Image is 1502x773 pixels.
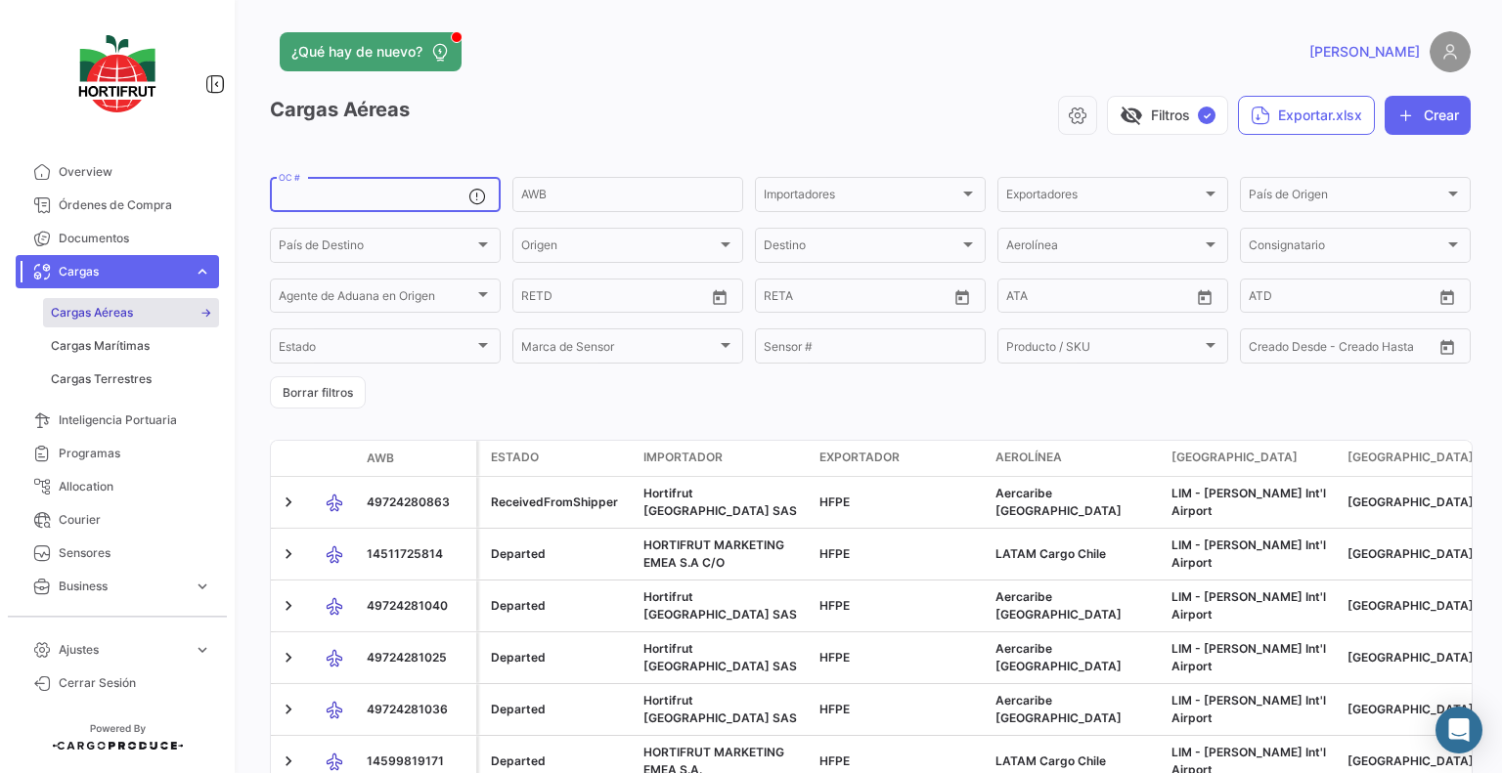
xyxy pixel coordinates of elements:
[59,263,186,280] span: Cargas
[521,292,553,306] input: Hasta
[995,753,1106,768] span: LATAM Cargo Chile
[1171,589,1326,622] span: LIM - Jorge Chávez Int'l Airport
[1433,332,1462,362] button: Open calendar
[1171,486,1326,518] span: LIM - Jorge Chávez Int'l Airport
[1249,241,1444,255] span: Consignatario
[819,650,850,665] span: HFPE
[1006,342,1202,356] span: Producto / SKU
[1436,707,1482,753] div: Abrir Intercom Messenger
[367,546,443,561] span: 14511725814
[764,241,959,255] span: Destino
[367,702,448,716] span: 49724281036
[1347,753,1474,768] span: Aeropuerto Internacional de Londres Heathrow​
[59,163,211,181] span: Overview
[270,376,366,408] button: Borrar filtros
[764,191,959,204] span: Importadores
[59,544,211,562] span: Sensores
[16,222,219,255] a: Documentos
[16,155,219,189] a: Overview
[995,546,1106,561] span: LATAM Cargo Chile
[59,445,211,462] span: Programas
[1347,494,1474,509] span: Aeropuerto Internacional El Dorado
[68,23,166,124] img: logo-hortifrut.svg
[194,641,211,659] span: expand_more
[51,337,150,355] span: Cargas Marítimas
[521,342,717,356] span: Marca de Sensor
[995,589,1122,622] span: Aercaribe Peru
[279,648,298,667] a: Expand/Collapse Row
[59,641,186,659] span: Ajustes
[279,241,474,255] span: País de Destino
[279,342,474,356] span: Estado
[521,241,717,255] span: Origen
[812,441,988,476] datatable-header-cell: Exportador
[1120,104,1143,127] span: visibility_off
[43,298,219,327] a: Cargas Aéreas
[948,282,977,312] button: Open calendar
[16,503,219,537] a: Courier
[1171,641,1326,673] span: LIM - Jorge Chávez Int'l Airport
[1164,441,1340,476] datatable-header-cell: Aeropuerto de Salida
[291,42,422,62] span: ¿Qué hay de nuevo?
[819,449,900,466] span: Exportador
[636,441,812,476] datatable-header-cell: Importador
[59,478,211,495] span: Allocation
[1238,96,1375,135] button: Exportar.xlsx
[1190,282,1219,312] button: Open calendar
[819,702,850,716] span: HFPE
[1347,598,1474,613] span: Aeropuerto Internacional El Dorado
[1249,342,1327,356] input: Creado Desde
[491,702,546,716] span: Departed
[643,641,797,673] span: Hortifrut Colombia SAS
[1171,449,1298,466] span: [GEOGRAPHIC_DATA]
[279,596,298,616] a: Expand/Collapse Row
[1347,650,1474,665] span: Aeropuerto Internacional El Dorado
[1198,107,1215,124] span: ✓
[59,674,211,692] span: Cerrar Sesión
[43,365,219,394] a: Cargas Terrestres
[643,449,723,466] span: Importador
[491,494,618,509] span: ReceivedFromShipper
[1433,282,1462,312] button: Open calendar
[491,546,546,561] span: Departed
[567,292,655,306] input: Desde
[1347,449,1474,466] span: [GEOGRAPHIC_DATA]
[819,598,850,613] span: HFPE
[1324,292,1412,306] input: ATD Hasta
[367,598,448,613] span: 49724281040
[1006,241,1202,255] span: Aerolínea
[59,511,211,529] span: Courier
[359,442,476,475] datatable-header-cell: AWB
[1249,292,1310,306] input: ATD Desde
[51,370,152,388] span: Cargas Terrestres
[1006,191,1202,204] span: Exportadores
[59,230,211,247] span: Documentos
[479,441,636,476] datatable-header-cell: Estado
[1347,702,1474,716] span: Aeropuerto Internacional El Dorado
[279,700,298,719] a: Expand/Collapse Row
[367,650,447,665] span: 49724281025
[819,753,850,768] span: HFPE
[995,641,1122,673] span: Aercaribe Peru
[819,546,850,561] span: HFPE
[1249,191,1444,204] span: País de Origen
[705,282,734,312] button: Open calendar
[279,544,298,564] a: Expand/Collapse Row
[59,196,211,214] span: Órdenes de Compra
[995,449,1062,466] span: Aerolínea
[280,32,462,71] button: ¿Qué hay de nuevo?
[988,441,1164,476] datatable-header-cell: Aerolínea
[643,589,797,622] span: Hortifrut Colombia SAS
[491,650,546,665] span: Departed
[1430,31,1471,72] img: placeholder-user.png
[764,292,799,306] input: Desde
[491,449,539,466] span: Estado
[491,598,546,613] span: Departed
[1171,537,1326,570] span: LIM - Jorge Chávez Int'l Airport
[43,331,219,361] a: Cargas Marítimas
[16,404,219,437] a: Inteligencia Portuaria
[16,537,219,570] a: Sensores
[59,578,186,595] span: Business
[1171,693,1326,725] span: LIM - Jorge Chávez Int'l Airport
[51,304,133,322] span: Cargas Aéreas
